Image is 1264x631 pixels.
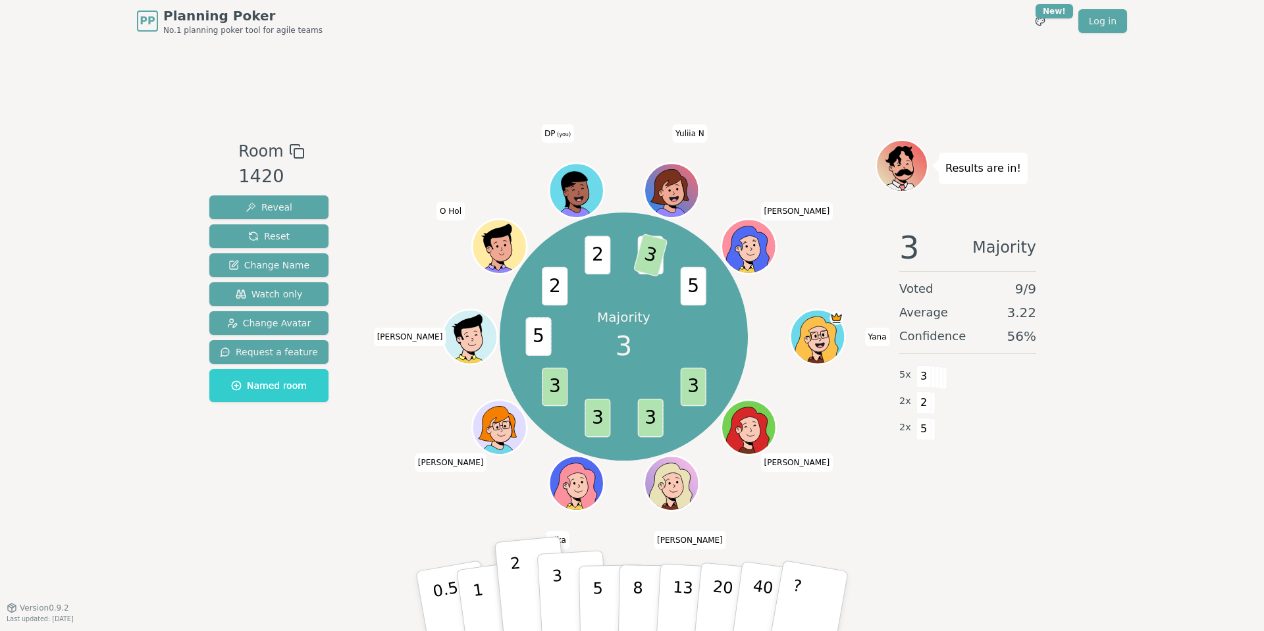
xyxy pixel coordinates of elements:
span: 3 [637,399,663,438]
span: Version 0.9.2 [20,603,69,613]
span: Click to change your name [546,531,569,549]
span: 56 % [1007,327,1036,345]
span: Request a feature [220,345,318,359]
span: 5 [916,418,932,440]
div: New! [1036,4,1073,18]
span: Majority [972,232,1036,263]
a: Log in [1078,9,1127,33]
span: 3 [916,365,932,388]
span: Reveal [246,201,292,214]
span: (you) [556,131,571,137]
button: Watch only [209,282,329,306]
span: Click to change your name [672,124,708,142]
span: 3 [542,368,567,407]
button: Request a feature [209,340,329,364]
span: Named room [231,379,307,392]
span: PP [140,13,155,29]
button: New! [1028,9,1052,33]
a: PPPlanning PokerNo.1 planning poker tool for agile teams [137,7,323,36]
span: 3 [680,368,706,407]
span: 3 [633,234,668,278]
span: Confidence [899,327,966,345]
span: Click to change your name [654,531,726,549]
span: Click to change your name [436,201,465,220]
span: 2 x [899,394,911,409]
span: Yana is the host [829,311,843,325]
span: 3 [585,399,610,438]
span: Voted [899,280,934,298]
span: Change Avatar [227,316,311,330]
span: 2 [585,236,610,275]
span: Click to change your name [865,328,890,346]
button: Named room [209,369,329,402]
span: 9 / 9 [1015,280,1036,298]
span: 2 [542,267,567,306]
span: Click to change your name [415,453,487,472]
span: Click to change your name [761,453,833,472]
span: 5 [525,317,551,356]
button: Change Name [209,253,329,277]
button: Version0.9.2 [7,603,69,613]
button: Reveal [209,195,329,219]
span: Planning Poker [163,7,323,25]
span: Click to change your name [374,328,446,346]
span: 3 [616,326,632,366]
span: No.1 planning poker tool for agile teams [163,25,323,36]
p: Majority [597,308,650,326]
span: Average [899,303,948,322]
span: Change Name [228,259,309,272]
span: 5 x [899,368,911,382]
span: Room [238,139,283,163]
span: Watch only [236,288,303,301]
span: 3.22 [1007,303,1036,322]
p: 2 [510,554,527,626]
span: Last updated: [DATE] [7,615,74,622]
span: 5 [680,267,706,306]
span: Reset [248,230,290,243]
div: 1420 [238,163,304,190]
p: Results are in! [945,159,1021,178]
button: Click to change your avatar [550,164,602,216]
span: 3 [899,232,920,263]
span: 2 [916,391,932,414]
button: Reset [209,224,329,248]
span: Click to change your name [541,124,574,142]
button: Change Avatar [209,311,329,335]
span: 2 x [899,420,911,435]
span: Click to change your name [761,201,833,220]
